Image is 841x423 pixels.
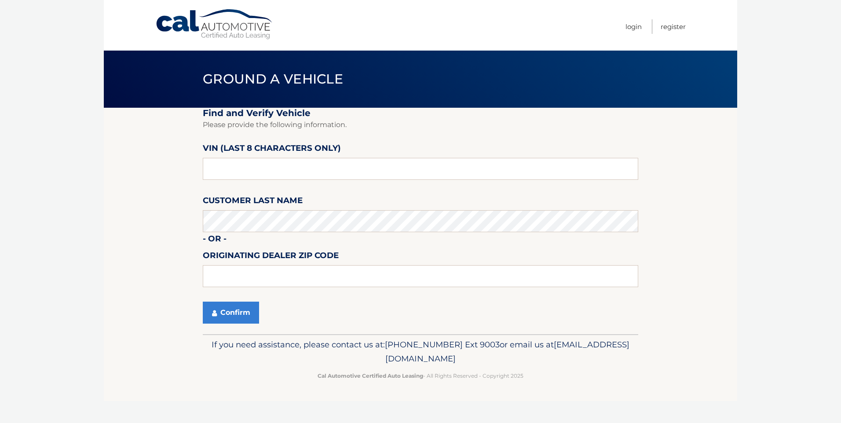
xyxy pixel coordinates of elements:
p: Please provide the following information. [203,119,638,131]
span: Ground a Vehicle [203,71,343,87]
label: VIN (last 8 characters only) [203,142,341,158]
label: - or - [203,232,227,248]
p: - All Rights Reserved - Copyright 2025 [208,371,633,380]
a: Register [661,19,686,34]
span: [PHONE_NUMBER] Ext 9003 [385,339,500,350]
button: Confirm [203,302,259,324]
a: Cal Automotive [155,9,274,40]
label: Originating Dealer Zip Code [203,249,339,265]
a: Login [625,19,642,34]
strong: Cal Automotive Certified Auto Leasing [318,372,423,379]
h2: Find and Verify Vehicle [203,108,638,119]
label: Customer Last Name [203,194,303,210]
p: If you need assistance, please contact us at: or email us at [208,338,633,366]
